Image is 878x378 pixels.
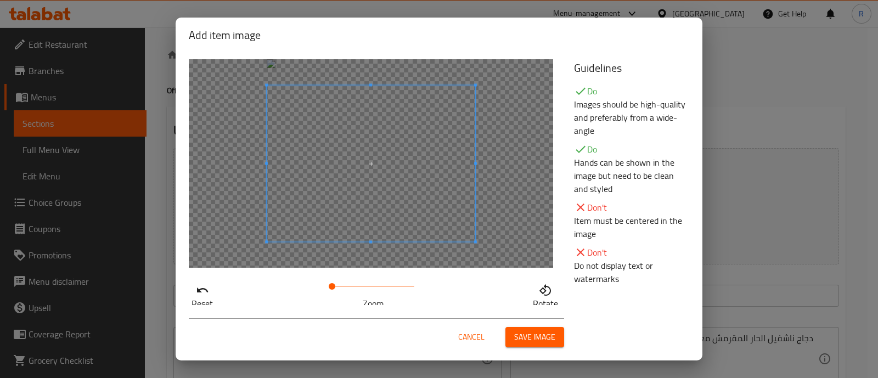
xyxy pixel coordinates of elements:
p: Don't [574,201,689,214]
p: Do [574,143,689,156]
p: Hands can be shown in the image but need to be clean and styled [574,156,689,195]
button: Save image [505,327,564,347]
p: Zoom [332,297,414,310]
button: Rotate [530,281,561,308]
p: Don't [574,246,689,259]
p: Images should be high-quality and preferably from a wide-angle [574,98,689,137]
span: Cancel [458,330,485,344]
p: Do [574,84,689,98]
span: Save image [514,330,555,344]
button: Cancel [454,327,489,347]
button: Reset [189,281,216,308]
h5: Guidelines [574,59,689,77]
p: Do not display text or watermarks [574,259,689,285]
p: Item must be centered in the image [574,214,689,240]
p: Reset [192,297,213,310]
h2: Add item image [189,26,689,44]
p: Rotate [533,297,558,310]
